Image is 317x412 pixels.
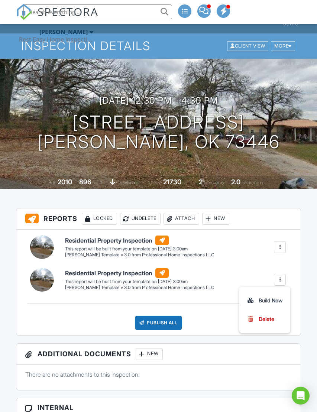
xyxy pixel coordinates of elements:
[65,268,214,278] h6: Residential Property Inspection
[292,387,310,405] div: Open Intercom Messenger
[16,344,301,365] h3: Additional Documents
[135,316,182,330] div: Publish All
[93,180,103,185] span: sq. ft.
[116,180,139,185] span: crawlspace
[247,315,283,323] a: Delete
[65,252,214,258] div: [PERSON_NAME] Template v 3.0 from Professional Home Inspections LLC
[202,213,229,225] div: New
[231,178,240,186] div: 2.0
[39,28,88,36] div: [PERSON_NAME]
[38,113,280,152] h1: [STREET_ADDRESS] [PERSON_NAME], OK 73446
[58,178,72,186] div: 2010
[120,213,161,225] div: Undelete
[65,246,214,252] div: This report will be built from your template on [DATE] 3:00am
[25,370,292,379] p: There are no attachments to this inspection.
[99,95,218,106] h3: [DATE] 12:30 pm - 4:30 pm
[204,180,224,185] span: bedrooms
[65,279,214,285] div: This report will be built from your template on [DATE] 3:00am
[259,315,274,323] div: Delete
[48,180,56,185] span: Built
[82,213,117,225] div: Locked
[227,41,268,51] div: Client View
[199,178,203,186] div: 2
[242,180,263,185] span: bathrooms
[182,180,192,185] span: sq.ft.
[65,236,214,245] h6: Residential Property Inspection
[247,296,283,305] div: Build Now
[136,348,163,360] div: New
[226,43,270,48] a: Client View
[21,39,296,52] h1: Inspection Details
[79,178,91,186] div: 896
[271,41,295,51] div: More
[19,36,93,43] div: Rest Easy Home Inspections LLC
[16,208,301,230] h3: Reports
[65,285,214,291] div: [PERSON_NAME] Template v 3.0 from Professional Home Inspections LLC
[146,180,162,185] span: Lot Size
[244,291,286,310] a: Build Now
[164,213,199,225] div: Attach
[163,178,181,186] div: 21730
[23,4,172,19] input: Search everything...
